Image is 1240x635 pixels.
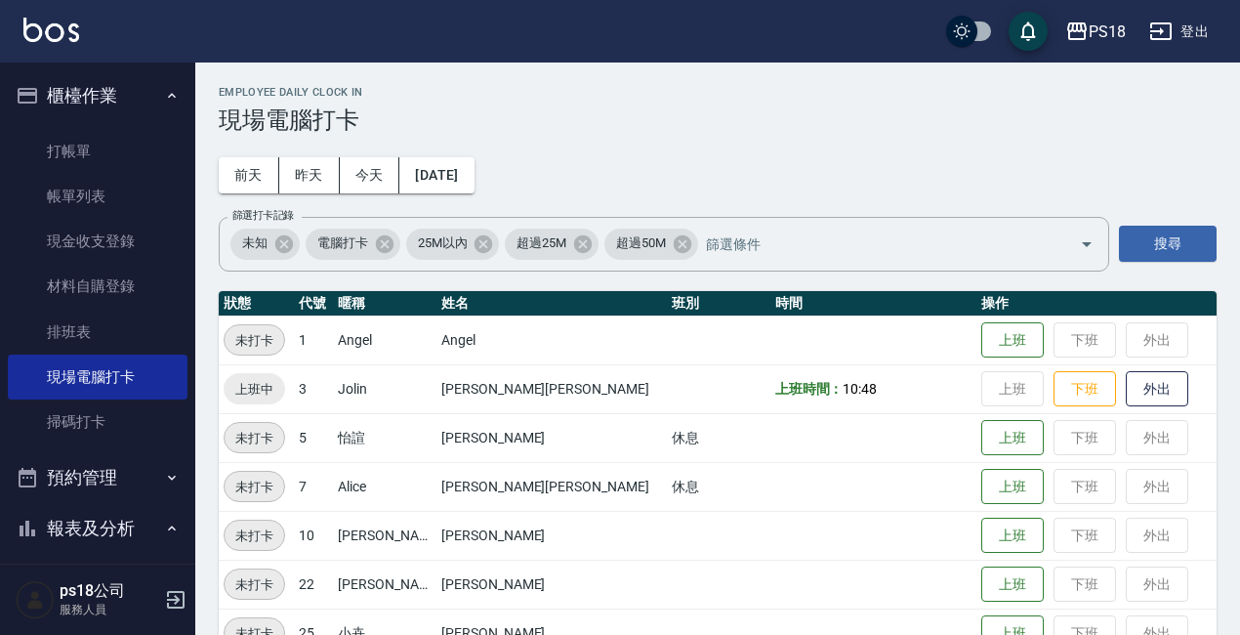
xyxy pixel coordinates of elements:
span: 超過50M [604,233,678,253]
h3: 現場電腦打卡 [219,106,1217,134]
td: 10 [294,511,333,560]
td: 3 [294,364,333,413]
div: 電腦打卡 [306,229,400,260]
td: [PERSON_NAME] [436,511,667,560]
td: [PERSON_NAME] [436,560,667,609]
span: 10:48 [843,381,877,397]
span: 未打卡 [225,526,284,546]
div: 超過50M [604,229,698,260]
button: 外出 [1126,371,1188,407]
span: 上班中 [224,379,285,400]
button: 上班 [981,420,1044,456]
button: 上班 [981,322,1044,359]
td: 怡諠 [333,413,436,462]
div: 25M以內 [406,229,500,260]
td: [PERSON_NAME] [333,511,436,560]
th: 姓名 [436,291,667,317]
div: 未知 [230,229,300,260]
span: 超過25M [505,233,578,253]
td: 休息 [667,413,770,462]
b: 上班時間： [775,381,844,397]
button: save [1009,12,1048,51]
a: 現金收支登錄 [8,219,187,264]
th: 暱稱 [333,291,436,317]
span: 未打卡 [225,477,284,497]
td: [PERSON_NAME] [333,560,436,609]
td: 22 [294,560,333,609]
img: Logo [23,18,79,42]
td: Angel [333,316,436,364]
p: 服務人員 [60,601,159,618]
div: PS18 [1089,20,1126,44]
h5: ps18公司 [60,581,159,601]
h2: Employee Daily Clock In [219,86,1217,99]
td: [PERSON_NAME][PERSON_NAME] [436,364,667,413]
th: 操作 [976,291,1217,317]
button: 今天 [340,157,400,193]
th: 狀態 [219,291,294,317]
a: 掃碼打卡 [8,400,187,444]
a: 打帳單 [8,129,187,174]
button: 上班 [981,518,1044,554]
td: 7 [294,462,333,511]
span: 電腦打卡 [306,233,380,253]
td: 休息 [667,462,770,511]
button: [DATE] [399,157,474,193]
a: 現場電腦打卡 [8,355,187,400]
img: Person [16,580,55,619]
th: 班別 [667,291,770,317]
th: 時間 [770,291,977,317]
button: PS18 [1057,12,1134,52]
button: 昨天 [279,157,340,193]
a: 排班表 [8,310,187,355]
button: 櫃檯作業 [8,70,187,121]
a: 報表目錄 [8,561,187,606]
input: 篩選條件 [701,227,1046,261]
th: 代號 [294,291,333,317]
button: 登出 [1141,14,1217,50]
td: Alice [333,462,436,511]
td: [PERSON_NAME][PERSON_NAME] [436,462,667,511]
button: 上班 [981,469,1044,505]
span: 未知 [230,233,279,253]
td: Jolin [333,364,436,413]
td: Angel [436,316,667,364]
td: 5 [294,413,333,462]
button: Open [1071,229,1102,260]
div: 超過25M [505,229,599,260]
td: [PERSON_NAME] [436,413,667,462]
button: 前天 [219,157,279,193]
label: 篩選打卡記錄 [232,208,294,223]
a: 帳單列表 [8,174,187,219]
span: 未打卡 [225,428,284,448]
span: 未打卡 [225,574,284,595]
button: 預約管理 [8,452,187,503]
span: 未打卡 [225,330,284,351]
button: 上班 [981,567,1044,603]
button: 搜尋 [1119,226,1217,262]
td: 1 [294,316,333,364]
button: 報表及分析 [8,503,187,554]
a: 材料自購登錄 [8,264,187,309]
span: 25M以內 [406,233,479,253]
button: 下班 [1054,371,1116,407]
